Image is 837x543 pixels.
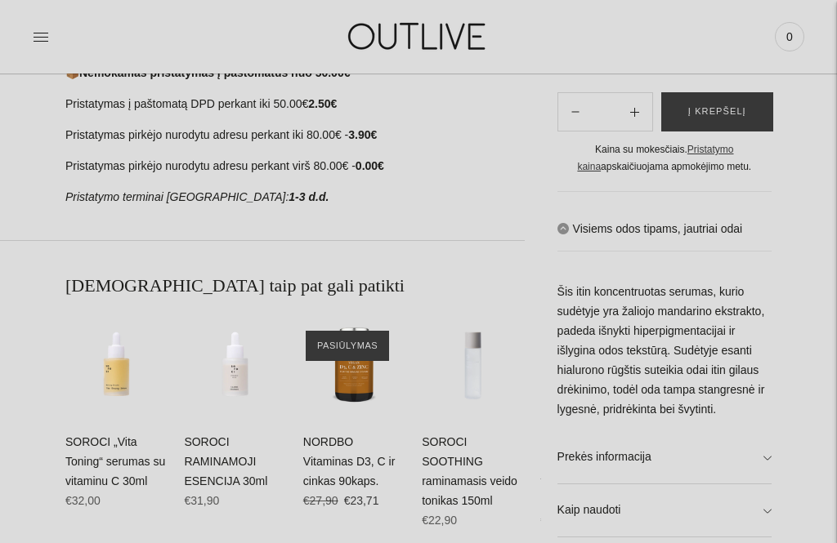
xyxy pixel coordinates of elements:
[557,283,772,421] p: Šis itin koncentruotas serumas, kurio sudėtyje yra žaliojo mandarino ekstrakto, padeda išnykti hi...
[422,435,517,507] a: SOROCI SOOTHING raminamasis veido tonikas 150ml
[344,494,379,507] span: €23,71
[303,435,396,487] a: NORDBO Vitaminas D3, C ir cinkas 90kaps.
[65,494,101,507] span: €32,00
[422,314,524,416] a: SOROCI SOOTHING raminamasis veido tonikas 150ml
[541,314,643,416] a: SOROCI atkuriamasis tonikas “Repair” 150ml
[289,190,329,203] strong: 1-3 d.d.
[775,19,804,55] a: 0
[65,126,525,145] p: Pristatymas pirkėjo nurodytu adresu perkant iki 80.00€ -
[557,431,772,483] a: Prekės informacija
[65,314,168,416] a: SOROCI „Vita Toning“ serumas su vitaminu C 30ml
[558,93,593,132] button: Add product quantity
[557,484,772,536] a: Kaip naudoti
[65,64,525,83] p: 📦
[65,157,525,176] p: Pristatymas pirkėjo nurodytu adresu perkant virš 80.00€ -
[308,97,337,110] strong: 2.50€
[184,494,219,507] span: €31,90
[348,128,377,141] strong: 3.90€
[65,274,525,298] h2: [DEMOGRAPHIC_DATA] taip pat gali patikti
[65,95,525,114] p: Pristatymas į paštomatą DPD perkant iki 50.00€
[422,514,457,527] span: €22,90
[593,100,617,124] input: Product quantity
[778,25,801,48] span: 0
[541,514,576,527] span: €27,00
[617,93,652,132] button: Subtract product quantity
[577,145,733,173] a: Pristatymo kaina
[316,8,521,65] img: OUTLIVE
[303,494,338,507] s: €27,90
[557,142,772,176] div: Kaina su mokesčiais. apskaičiuojama apmokėjimo metu.
[184,314,286,416] a: SOROCI RAMINAMOJI ESENCIJA 30ml
[356,159,384,172] strong: 0.00€
[303,314,405,416] a: NORDBO Vitaminas D3, C ir cinkas 90kaps.
[688,105,746,121] span: Į krepšelį
[65,435,165,487] a: SOROCI „Vita Toning“ serumas su vitaminu C 30ml
[65,190,289,203] em: Pristatymo terminai [GEOGRAPHIC_DATA]:
[541,435,622,507] a: SOROCI atkuriamasis tonikas “Repair” 150ml
[184,435,267,487] a: SOROCI RAMINAMOJI ESENCIJA 30ml
[661,93,773,132] button: Į krepšelį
